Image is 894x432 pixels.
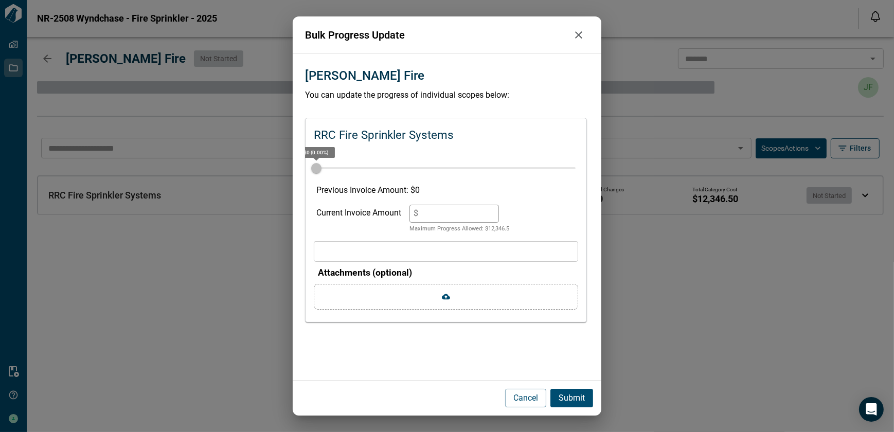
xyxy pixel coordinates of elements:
button: Cancel [505,389,546,407]
p: Cancel [513,392,538,404]
div: Open Intercom Messenger [859,397,884,422]
p: Previous Invoice Amount: $ 0 [316,184,576,196]
p: Bulk Progress Update [305,27,568,43]
p: [PERSON_NAME] Fire [305,66,424,85]
p: RRC Fire Sprinkler Systems [314,127,454,144]
p: You can update the progress of individual scopes below: [305,89,589,101]
p: Attachments (optional) [318,266,578,279]
p: Submit [559,392,585,404]
button: Submit [550,389,593,407]
p: Maximum Progress Allowed: $ 12,346.5 [409,225,509,233]
div: Current Invoice Amount [316,205,401,233]
span: $ [414,209,418,219]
